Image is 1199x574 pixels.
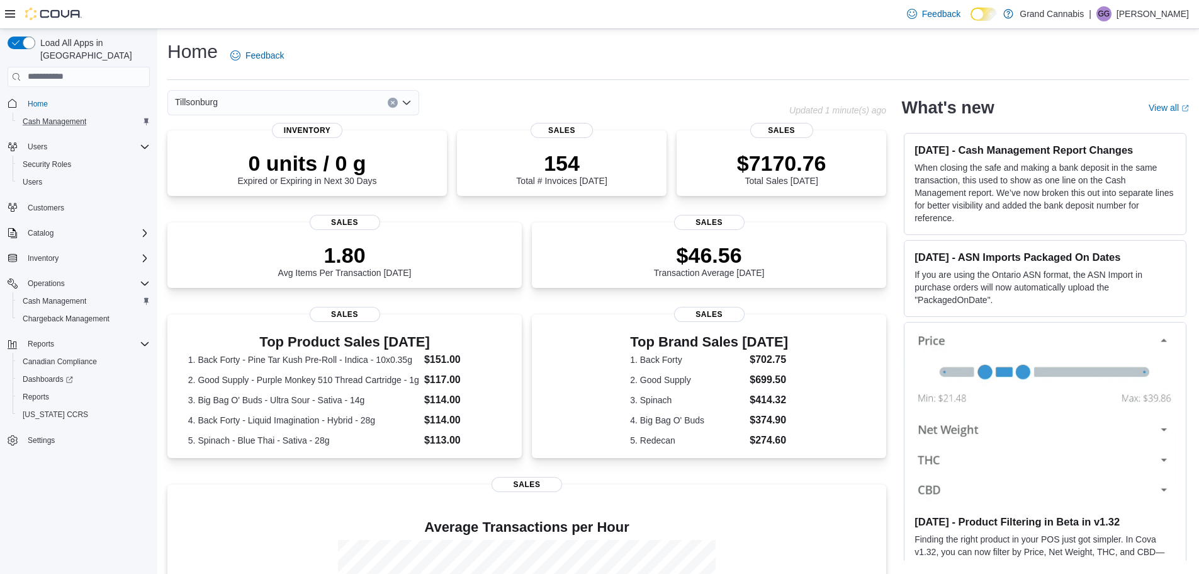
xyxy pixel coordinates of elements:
[18,294,150,309] span: Cash Management
[188,414,419,427] dt: 4. Back Forty - Liquid Imagination - Hybrid - 28g
[175,95,218,110] span: Tillsonburg
[750,123,813,138] span: Sales
[630,335,788,350] h3: Top Brand Sales [DATE]
[971,8,997,21] input: Dark Mode
[18,372,150,387] span: Dashboards
[23,433,60,448] a: Settings
[531,123,594,138] span: Sales
[13,173,155,191] button: Users
[3,198,155,217] button: Customers
[630,414,745,427] dt: 4. Big Bag O' Buds
[3,275,155,292] button: Operations
[272,123,342,138] span: Inventory
[23,226,59,241] button: Catalog
[238,151,377,176] p: 0 units / 0 g
[18,311,150,326] span: Chargeback Management
[3,335,155,353] button: Reports
[23,200,150,215] span: Customers
[750,393,788,408] dd: $414.32
[13,370,155,388] a: Dashboards
[654,243,765,278] div: Transaction Average [DATE]
[3,250,155,267] button: Inventory
[23,336,59,352] button: Reports
[674,307,745,322] span: Sales
[13,388,155,406] button: Reports
[23,96,150,112] span: Home
[225,43,289,68] a: Feedback
[23,251,150,266] span: Inventory
[188,374,419,386] dt: 2. Good Supply - Purple Monkey 510 Thread Cartridge - 1g
[23,159,71,169] span: Security Roles
[789,105,886,115] p: Updated 1 minute(s) ago
[18,389,54,405] a: Reports
[13,156,155,173] button: Security Roles
[13,292,155,310] button: Cash Management
[188,394,419,406] dt: 3. Big Bag O' Buds - Ultra Sour - Sativa - 14g
[737,151,826,186] div: Total Sales [DATE]
[915,161,1176,224] p: When closing the safe and making a bank deposit in the same transaction, this used to show as one...
[18,175,150,190] span: Users
[13,113,155,130] button: Cash Management
[1096,6,1112,21] div: Greg Gaudreau
[424,372,501,387] dd: $117.00
[23,117,86,127] span: Cash Management
[18,311,115,326] a: Chargeback Management
[424,352,501,367] dd: $151.00
[238,151,377,186] div: Expired or Expiring in Next 30 Days
[23,226,150,241] span: Catalog
[3,224,155,242] button: Catalog
[915,144,1176,156] h3: [DATE] - Cash Management Report Changes
[18,114,91,129] a: Cash Management
[188,434,419,447] dt: 5. Spinach - Blue Thai - Sativa - 28g
[28,278,65,289] span: Operations
[18,372,78,387] a: Dashboards
[278,243,412,278] div: Avg Items Per Transaction [DATE]
[28,339,54,349] span: Reports
[750,352,788,367] dd: $702.75
[18,175,47,190] a: Users
[18,294,91,309] a: Cash Management
[23,251,64,266] button: Inventory
[23,314,110,324] span: Chargeback Management
[630,374,745,386] dt: 2. Good Supply
[23,276,150,291] span: Operations
[388,98,398,108] button: Clear input
[177,520,876,535] h4: Average Transactions per Hour
[23,177,42,187] span: Users
[1098,6,1110,21] span: GG
[23,392,49,402] span: Reports
[23,410,88,420] span: [US_STATE] CCRS
[424,413,501,428] dd: $114.00
[492,477,562,492] span: Sales
[18,114,150,129] span: Cash Management
[23,374,73,384] span: Dashboards
[23,357,97,367] span: Canadian Compliance
[28,435,55,445] span: Settings
[516,151,607,176] p: 154
[35,37,150,62] span: Load All Apps in [GEOGRAPHIC_DATA]
[18,407,150,422] span: Washington CCRS
[28,253,59,263] span: Inventory
[3,431,155,449] button: Settings
[1089,6,1091,21] p: |
[278,243,412,268] p: 1.80
[13,406,155,423] button: [US_STATE] CCRS
[737,151,826,176] p: $7170.76
[245,49,284,62] span: Feedback
[18,354,150,369] span: Canadian Compliance
[28,99,48,109] span: Home
[915,251,1176,263] h3: [DATE] - ASN Imports Packaged On Dates
[310,307,380,322] span: Sales
[188,335,501,350] h3: Top Product Sales [DATE]
[915,515,1176,528] h3: [DATE] - Product Filtering in Beta in v1.32
[1149,103,1189,113] a: View allExternal link
[28,203,64,213] span: Customers
[1181,105,1189,112] svg: External link
[1020,6,1084,21] p: Grand Cannabis
[3,138,155,156] button: Users
[654,243,765,268] p: $46.56
[310,215,380,230] span: Sales
[8,89,150,483] nav: Complex example
[3,95,155,113] button: Home
[424,393,501,408] dd: $114.00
